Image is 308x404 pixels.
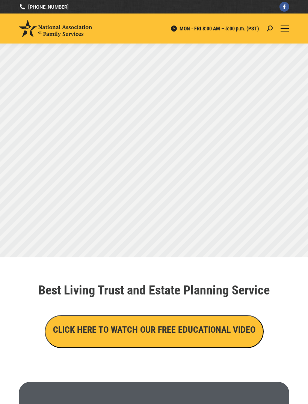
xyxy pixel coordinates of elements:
[45,326,264,334] a: CLICK HERE TO WATCH OUR FREE EDUCATIONAL VIDEO
[170,25,259,32] span: MON - FRI 8:00 AM – 5:00 p.m. (PST)
[53,323,255,336] h3: CLICK HERE TO WATCH OUR FREE EDUCATIONAL VIDEO
[23,284,285,296] h1: Best Living Trust and Estate Planning Service
[19,20,92,37] img: National Association of Family Services
[45,315,264,348] button: CLICK HERE TO WATCH OUR FREE EDUCATIONAL VIDEO
[279,2,289,12] a: Facebook page opens in new window
[19,3,69,11] a: [PHONE_NUMBER]
[280,24,289,33] a: Mobile menu icon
